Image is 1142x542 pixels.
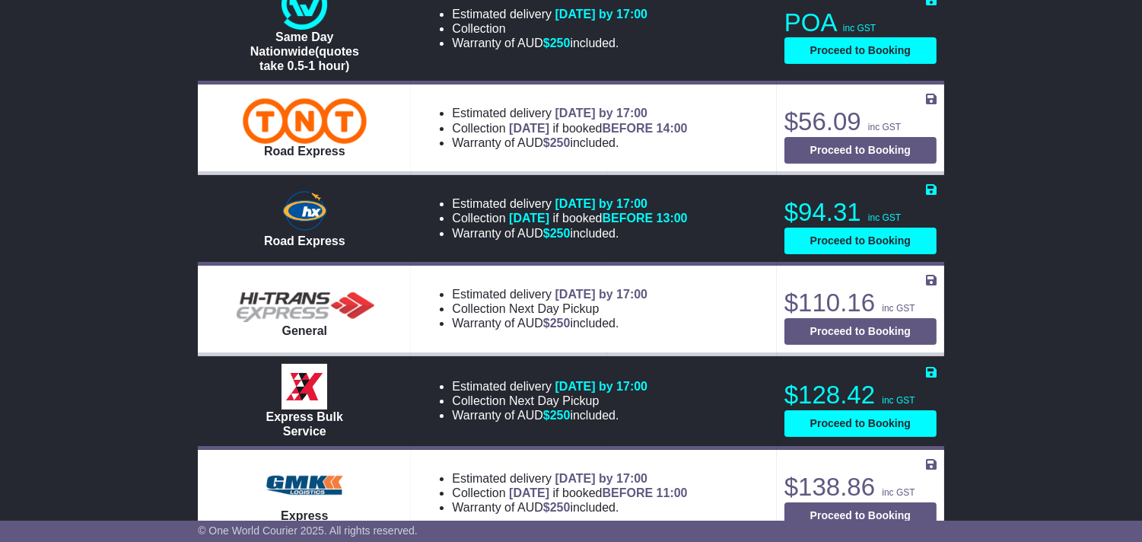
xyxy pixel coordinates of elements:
[550,136,571,149] span: 250
[509,122,549,135] span: [DATE]
[543,37,571,49] span: $
[882,487,915,498] span: inc GST
[266,410,343,438] span: Express Bulk Service
[264,145,345,158] span: Road Express
[452,135,687,150] li: Warranty of AUD included.
[784,472,937,502] p: $138.86
[657,486,688,499] span: 11:00
[555,197,648,210] span: [DATE] by 17:00
[452,106,687,120] li: Estimated delivery
[509,486,549,499] span: [DATE]
[603,122,654,135] span: BEFORE
[882,303,915,314] span: inc GST
[603,212,654,225] span: BEFORE
[784,288,937,318] p: $110.16
[452,486,687,500] li: Collection
[784,8,937,38] p: POA
[868,122,901,132] span: inc GST
[550,317,571,330] span: 250
[543,501,571,514] span: $
[550,37,571,49] span: 250
[282,324,327,337] span: General
[550,501,571,514] span: 250
[509,122,687,135] span: if booked
[509,212,687,225] span: if booked
[259,463,350,509] img: GMK Logistics: Express
[784,107,937,137] p: $56.09
[784,380,937,410] p: $128.42
[509,486,687,499] span: if booked
[550,227,571,240] span: 250
[452,211,687,225] li: Collection
[452,471,687,486] li: Estimated delivery
[543,136,571,149] span: $
[452,301,647,316] li: Collection
[228,279,380,324] img: HiTrans (Machship): General
[452,500,687,515] li: Warranty of AUD included.
[784,410,937,437] button: Proceed to Booking
[543,227,571,240] span: $
[509,212,549,225] span: [DATE]
[452,379,647,394] li: Estimated delivery
[452,121,687,135] li: Collection
[543,317,571,330] span: $
[555,8,648,21] span: [DATE] by 17:00
[784,318,937,345] button: Proceed to Booking
[657,122,688,135] span: 14:00
[784,37,937,64] button: Proceed to Booking
[452,7,647,21] li: Estimated delivery
[882,395,915,406] span: inc GST
[509,302,599,315] span: Next Day Pickup
[264,234,345,247] span: Road Express
[784,502,937,529] button: Proceed to Booking
[452,287,647,301] li: Estimated delivery
[452,21,647,36] li: Collection
[784,137,937,164] button: Proceed to Booking
[843,23,876,33] span: inc GST
[509,394,599,407] span: Next Day Pickup
[243,98,367,144] img: TNT Domestic: Road Express
[550,409,571,422] span: 250
[868,212,901,223] span: inc GST
[555,472,648,485] span: [DATE] by 17:00
[657,212,688,225] span: 13:00
[452,394,647,408] li: Collection
[555,380,648,393] span: [DATE] by 17:00
[452,36,647,50] li: Warranty of AUD included.
[279,188,329,234] img: Hunter Express: Road Express
[784,197,937,228] p: $94.31
[452,226,687,241] li: Warranty of AUD included.
[452,408,647,422] li: Warranty of AUD included.
[784,228,937,254] button: Proceed to Booking
[452,196,687,211] li: Estimated delivery
[281,509,328,522] span: Express
[555,107,648,120] span: [DATE] by 17:00
[555,288,648,301] span: [DATE] by 17:00
[543,409,571,422] span: $
[198,524,418,537] span: © One World Courier 2025. All rights reserved.
[452,316,647,330] li: Warranty of AUD included.
[282,364,327,410] img: Border Express: Express Bulk Service
[603,486,654,499] span: BEFORE
[250,30,359,72] span: Same Day Nationwide(quotes take 0.5-1 hour)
